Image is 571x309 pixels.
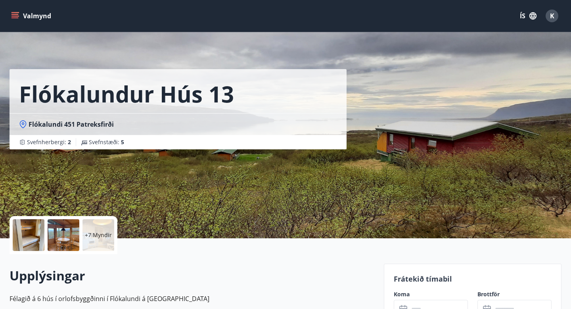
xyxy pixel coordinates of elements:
[27,138,71,146] span: Svefnherbergi :
[10,267,374,284] h2: Upplýsingar
[85,231,112,239] p: +7 Myndir
[550,12,554,20] span: K
[89,138,124,146] span: Svefnstæði :
[121,138,124,146] span: 5
[10,9,54,23] button: menu
[515,9,541,23] button: ÍS
[68,138,71,146] span: 2
[394,274,552,284] p: Frátekið tímabil
[10,294,374,303] p: Félagið á 6 hús í orlofsbyggðinni í Flókalundi á [GEOGRAPHIC_DATA]
[19,79,234,109] h1: Flókalundur hús 13
[477,290,552,298] label: Brottför
[394,290,468,298] label: Koma
[29,120,114,129] span: Flókalundi 451 Patreksfirði
[542,6,561,25] button: K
